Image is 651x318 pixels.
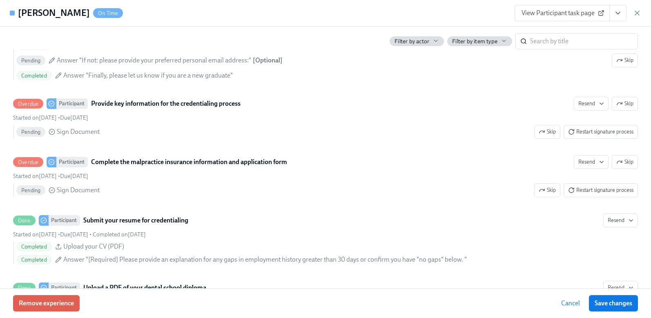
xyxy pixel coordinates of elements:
[91,99,241,109] strong: Provide key information for the credentialing process
[574,97,609,111] button: OverdueParticipantProvide key information for the credentialing processSkipStarted on[DATE] •Due[...
[16,58,45,64] span: Pending
[616,56,633,64] span: Skip
[616,100,633,108] span: Skip
[63,242,124,251] span: Upload your CV (PDF)
[555,295,586,311] button: Cancel
[13,218,36,224] span: Done
[63,71,233,80] span: Answer "Finally, please let us know if you are a new graduate"
[13,285,36,291] span: Done
[18,7,90,19] h4: [PERSON_NAME]
[530,33,638,49] input: Search by title
[57,56,251,65] span: Answer "If not: please provide your preferred personal email address:"
[16,257,52,263] span: Completed
[568,186,633,194] span: Restart signature process
[93,10,123,16] span: On Time
[564,125,638,139] button: OverdueParticipantProvide key information for the credentialing processResendSkipStarted on[DATE]...
[13,231,57,238] span: Tuesday, September 9th 2025, 10:01 am
[595,299,632,307] span: Save changes
[16,73,52,79] span: Completed
[57,127,100,136] span: Sign Document
[49,282,80,293] div: Participant
[93,231,146,238] span: Completed on [DATE]
[568,128,633,136] span: Restart signature process
[49,215,80,226] div: Participant
[13,231,146,238] div: • •
[253,56,283,65] div: [ Optional ]
[60,231,88,238] span: Tuesday, September 16th 2025, 10:00 am
[608,216,633,225] span: Resend
[13,114,57,121] span: Tuesday, September 9th 2025, 10:01 am
[578,100,604,108] span: Resend
[447,36,512,46] button: Filter by item type
[609,5,626,21] button: View task page
[83,216,188,225] strong: Submit your resume for credentialing
[603,281,638,295] button: DoneParticipantUpload a PDF of your dental school diplomaStarted on[DATE] •Due[DATE] • Completed ...
[56,98,88,109] div: Participant
[13,101,43,107] span: Overdue
[539,186,556,194] span: Skip
[56,157,88,167] div: Participant
[539,128,556,136] span: Skip
[13,172,88,180] div: •
[616,158,633,166] span: Skip
[16,129,45,135] span: Pending
[63,255,467,264] span: Answer "[Required] Please provide an explanation for any gaps in employment history greater than ...
[534,183,560,197] button: OverdueParticipantComplete the malpractice insurance information and application formResendSkipSt...
[612,97,638,111] button: OverdueParticipantProvide key information for the credentialing processResendStarted on[DATE] •Du...
[13,295,80,311] button: Remove experience
[574,155,609,169] button: OverdueParticipantComplete the malpractice insurance information and application formSkipStarted ...
[60,173,88,180] span: Tuesday, September 16th 2025, 10:00 am
[589,295,638,311] button: Save changes
[522,9,603,17] span: View Participant task page
[561,299,580,307] span: Cancel
[16,244,52,250] span: Completed
[19,299,74,307] span: Remove experience
[603,213,638,227] button: DoneParticipantSubmit your resume for credentialingStarted on[DATE] •Due[DATE] • Completed on[DAT...
[16,187,45,193] span: Pending
[578,158,604,166] span: Resend
[612,53,638,67] button: DoneParticipantProvide your current contact informationResendStarted on[DATE] •Due[DATE] • Comple...
[534,125,560,139] button: OverdueParticipantProvide key information for the credentialing processResendSkipStarted on[DATE]...
[13,114,88,122] div: •
[83,283,206,293] strong: Upload a PDF of your dental school diploma
[13,173,57,180] span: Tuesday, September 9th 2025, 10:01 am
[13,159,43,165] span: Overdue
[515,5,610,21] a: View Participant task page
[60,114,88,121] span: Tuesday, September 16th 2025, 10:00 am
[612,155,638,169] button: OverdueParticipantComplete the malpractice insurance information and application formResendStarte...
[91,157,287,167] strong: Complete the malpractice insurance information and application form
[564,183,638,197] button: OverdueParticipantComplete the malpractice insurance information and application formResendSkipSt...
[57,186,100,195] span: Sign Document
[608,284,633,292] span: Resend
[452,38,497,45] span: Filter by item type
[395,38,429,45] span: Filter by actor
[390,36,444,46] button: Filter by actor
